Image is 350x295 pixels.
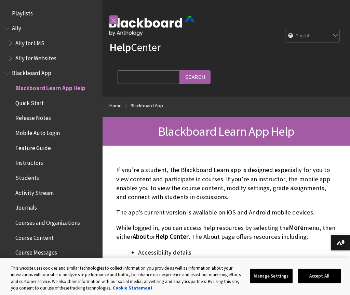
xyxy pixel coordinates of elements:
img: Blackboard by Anthology [109,16,195,36]
span: Ally for Websites [15,52,56,62]
span: Activity Stream [15,187,54,196]
span: Ally [12,23,21,32]
a: More information about your privacy, opens in a new tab [113,285,152,291]
span: Instructors [15,157,43,167]
li: Accessibility details [138,248,336,257]
span: Blackboard Learn App Help [158,123,294,139]
a: Blackboard App [131,101,163,110]
span: Mobile Auto Login [15,127,60,136]
span: Quick Start [15,97,44,107]
nav: Book outline for Anthology Ally Help [4,23,98,64]
span: Blackboard App [12,67,51,77]
span: Release Notes [15,112,51,122]
span: Courses and Organizations [15,217,80,226]
p: While logged in, you can access help resources by selecting the menu, then either or . The About ... [116,223,336,241]
span: Course Messages [15,247,57,256]
span: Help Center [155,233,189,241]
span: Feature Guide [15,142,51,151]
p: If you’re a student, the Blackboard Learn app is designed especially for you to view content and ... [116,165,336,201]
span: Students [15,172,39,181]
span: Journals [15,202,37,211]
div: This website uses cookies and similar technologies to collect information you provide as well as ... [11,265,245,292]
input: Search [180,70,211,84]
span: About [133,233,149,241]
button: Manage Settings [250,269,293,283]
span: Blackboard Learn App Help [15,82,85,91]
span: More [289,224,304,232]
button: Accept All [298,269,341,283]
nav: Book outline for Playlists [4,8,98,19]
strong: Help [109,40,131,54]
span: Playlists [12,8,33,17]
a: HelpCenter [109,40,161,54]
span: Ally for LMS [15,37,44,47]
p: The app's current version is available on iOS and Android mobile devices. [116,208,336,217]
a: Home [109,101,122,110]
select: Site Language Selector [285,29,340,43]
span: Course Content [15,232,54,241]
